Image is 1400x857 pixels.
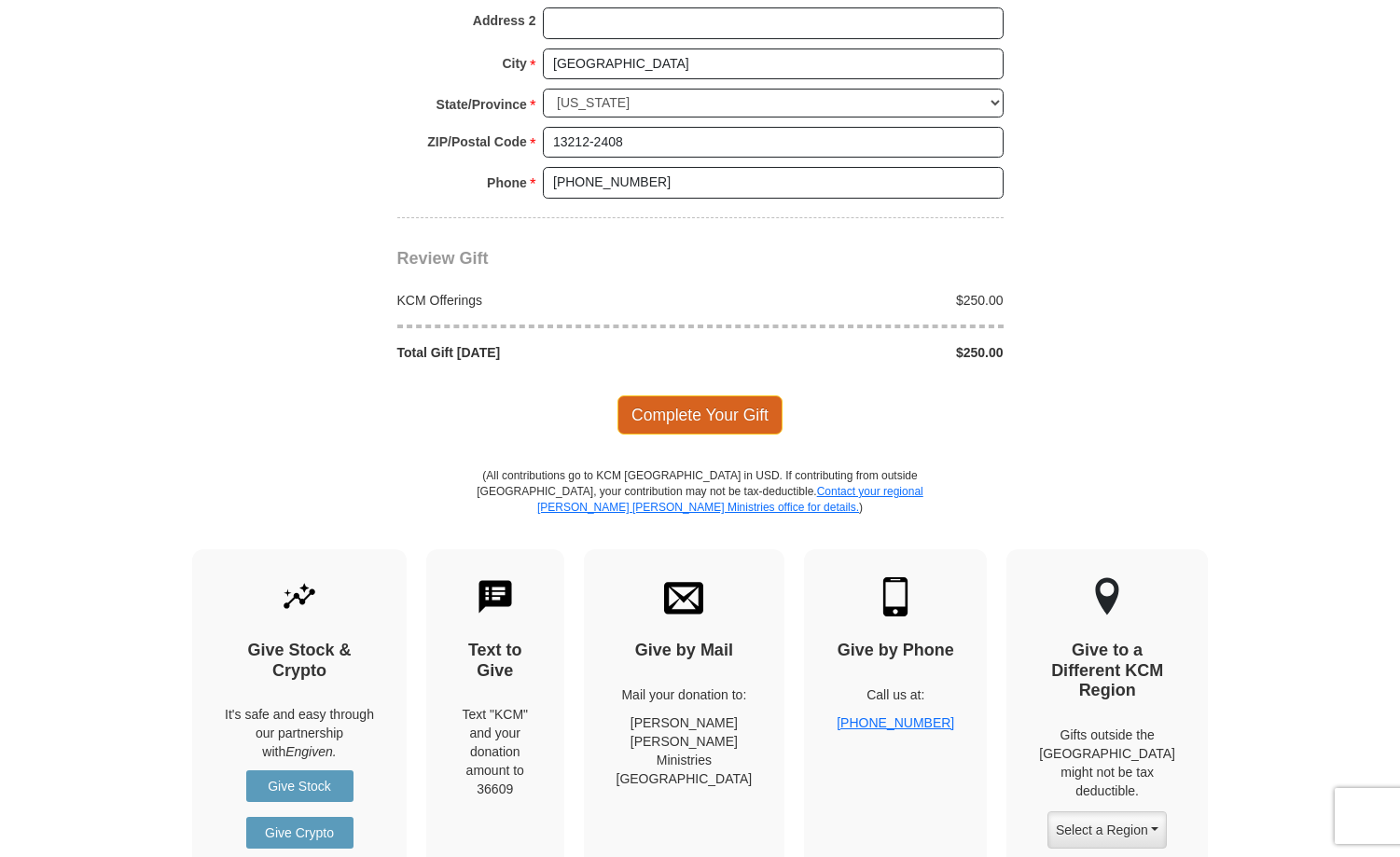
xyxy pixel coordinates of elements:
div: Total Gift [DATE] [387,343,700,362]
h4: Give by Phone [837,641,954,661]
div: $250.00 [700,343,1014,362]
img: mobile.svg [876,577,915,616]
strong: Address 2 [473,7,536,34]
strong: State/Province [437,91,527,117]
p: It's safe and easy through our partnership with [225,705,374,761]
strong: City [502,50,526,76]
p: Mail your donation to: [617,685,753,704]
h4: Give to a Different KCM Region [1039,641,1175,701]
a: Give Stock [246,770,353,802]
p: [PERSON_NAME] [PERSON_NAME] Ministries [GEOGRAPHIC_DATA] [617,713,753,788]
img: other-region [1094,577,1120,616]
span: Complete Your Gift [617,395,783,435]
div: $250.00 [700,291,1014,310]
span: Review Gift [397,249,489,268]
p: Gifts outside the [GEOGRAPHIC_DATA] might not be tax deductible. [1039,726,1175,800]
p: Call us at: [837,685,954,704]
div: Text "KCM" and your donation amount to 36609 [459,705,532,798]
a: Give Crypto [246,817,353,849]
h4: Give Stock & Crypto [225,641,374,681]
img: give-by-stock.svg [280,577,319,616]
strong: ZIP/Postal Code [427,129,527,155]
img: envelope.svg [664,577,703,616]
strong: Phone [487,170,527,196]
img: text-to-give.svg [476,577,515,616]
i: Engiven. [285,744,336,759]
h4: Give by Mail [617,641,753,661]
div: KCM Offerings [387,291,700,310]
button: Select a Region [1047,811,1167,849]
h4: Text to Give [459,641,532,681]
p: (All contributions go to KCM [GEOGRAPHIC_DATA] in USD. If contributing from outside [GEOGRAPHIC_D... [477,468,924,549]
a: [PHONE_NUMBER] [837,715,954,730]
